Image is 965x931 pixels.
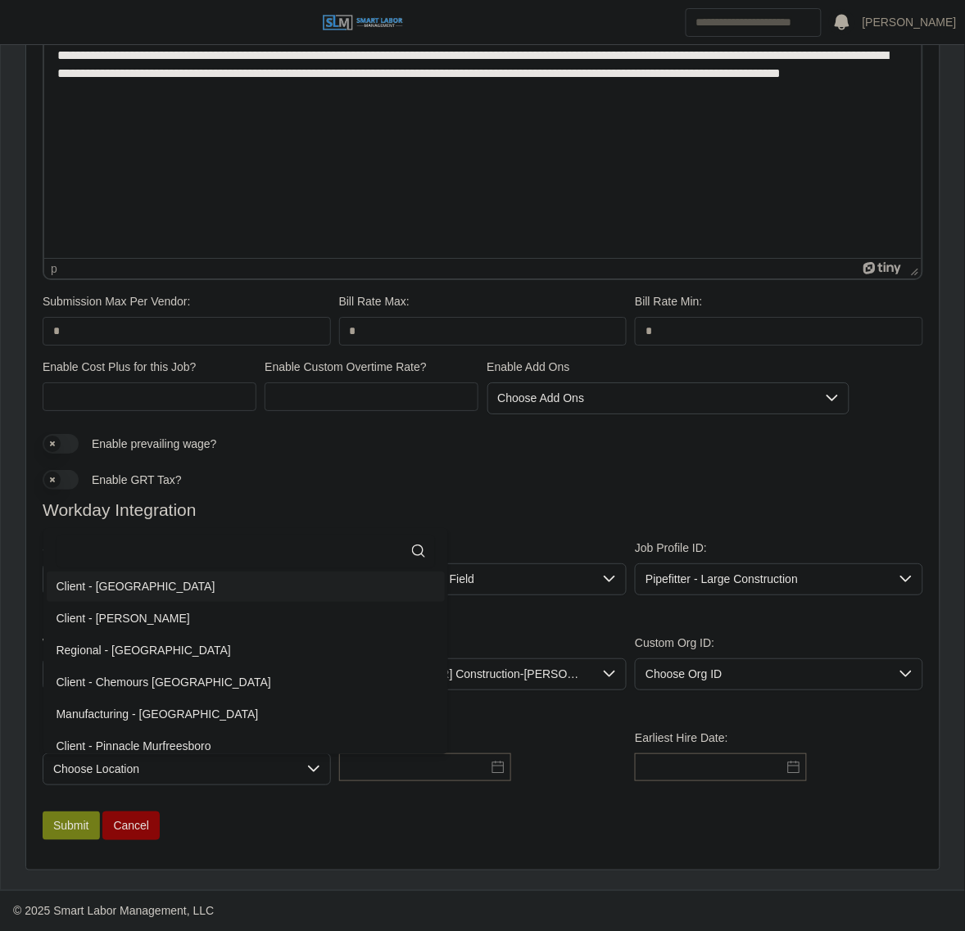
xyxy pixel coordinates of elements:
label: Bill Rate Min: [635,293,702,310]
span: Client - Chemours [GEOGRAPHIC_DATA] [57,674,271,691]
h4: Workday Integration [43,499,923,520]
button: Enable GRT Tax? [43,470,79,490]
label: Job Profile ID: [635,540,707,557]
li: Client - Metro Nashville [47,572,446,602]
button: Enable prevailing wage? [43,434,79,454]
div: Choose Add Ons [488,383,816,414]
button: Submit [43,811,100,840]
span: Client - [GEOGRAPHIC_DATA] [57,578,215,595]
span: Enable prevailing wage? [92,437,217,450]
span: 01-01-01-00 Construction-Franklin [340,659,594,689]
span: Client - Pinnacle Murfreesboro [57,738,211,755]
span: Enable GRT Tax? [92,473,182,486]
label: Enable Add Ons [487,359,570,376]
li: Client - Pinnacle Murfreesboro [47,731,446,762]
span: © 2025 Smart Labor Management, LLC [13,904,214,917]
label: Earliest Hire Date: [635,730,728,747]
span: Choose Location [43,754,297,784]
li: Client - Chemours New Johnsonville [47,667,446,698]
label: Submission Max Per Vendor: [43,293,191,310]
div: p [51,262,57,275]
label: Enable Cost Plus for this Job? [43,359,197,376]
label: Bill Rate Max: [339,293,410,310]
label: Custom Org ID: [635,635,714,652]
img: SLM Logo [322,14,404,32]
input: Search [686,8,822,37]
span: Regional - [GEOGRAPHIC_DATA] [57,642,231,659]
li: Client - Ingram Paducah [47,603,446,634]
a: Powered by Tiny [863,262,904,275]
iframe: Rich Text Area [44,34,922,258]
span: Manufacturing - [GEOGRAPHIC_DATA] [57,706,259,723]
li: Regional - Murfreesboro [47,635,446,666]
span: Client - [PERSON_NAME] [57,610,190,627]
span: Choose Org ID [636,659,890,689]
span: Large Construction Field [340,564,594,594]
label: Enable Custom Overtime Rate? [265,359,427,376]
span: Pipefitter - Large Construction [636,564,890,594]
a: Cancel [102,811,160,840]
li: Manufacturing - Nashville [47,699,446,730]
a: [PERSON_NAME] [863,14,957,31]
div: Press the Up and Down arrow keys to resize the editor. [904,259,922,278]
body: Rich Text Area. Press ALT-0 for help. [13,13,864,31]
